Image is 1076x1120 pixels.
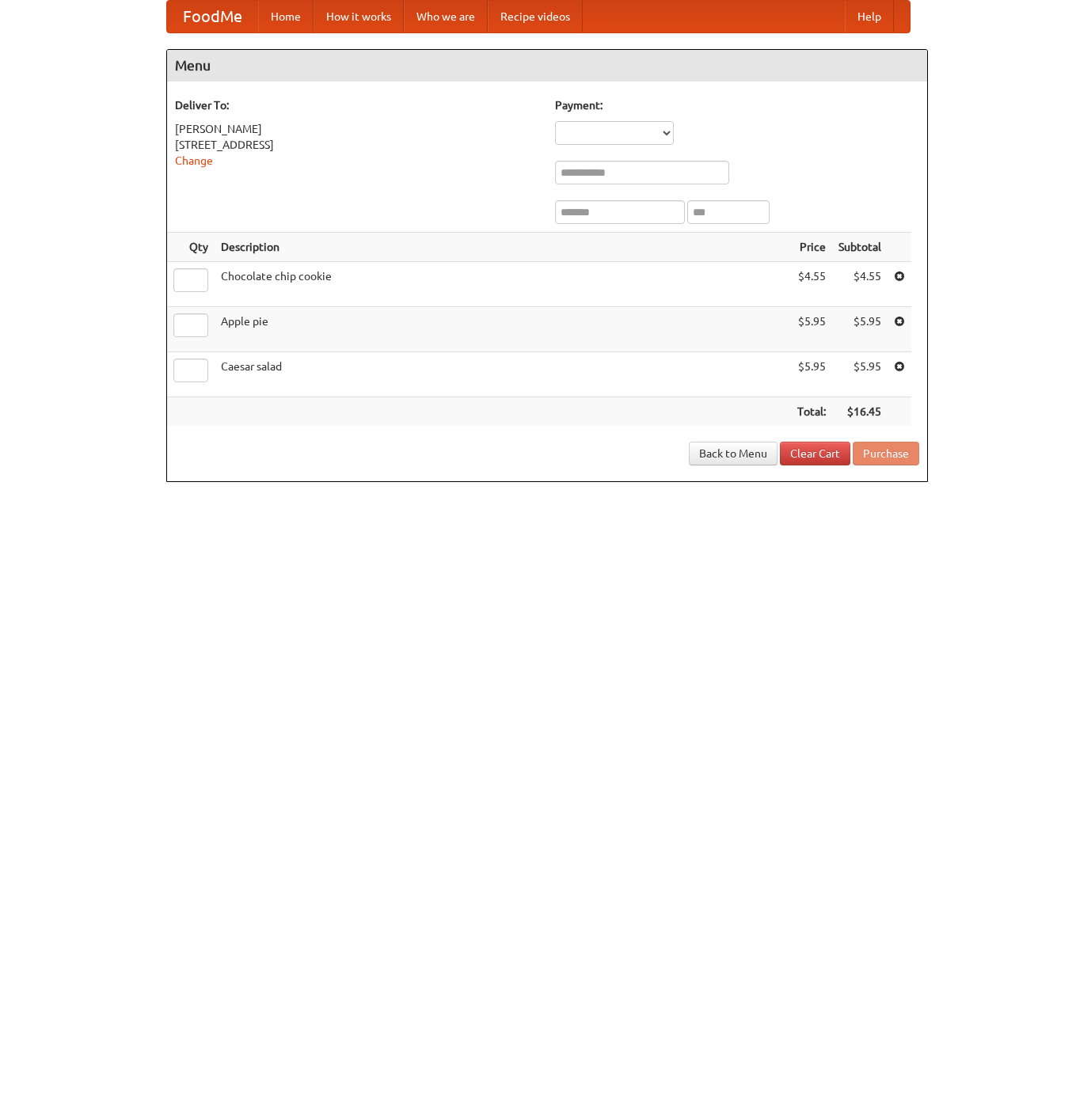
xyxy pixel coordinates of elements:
[689,442,778,465] a: Back to Menu
[791,233,832,262] th: Price
[853,442,919,465] button: Purchase
[845,1,894,32] a: Help
[215,233,791,262] th: Description
[832,397,888,427] th: $16.45
[215,262,791,307] td: Chocolate chip cookie
[780,442,850,465] a: Clear Cart
[314,1,404,32] a: How it works
[258,1,314,32] a: Home
[175,154,213,167] a: Change
[832,233,888,262] th: Subtotal
[791,262,832,307] td: $4.55
[175,97,539,113] h5: Deliver To:
[791,352,832,397] td: $5.95
[167,50,927,82] h4: Menu
[791,397,832,427] th: Total:
[175,137,539,153] div: [STREET_ADDRESS]
[215,352,791,397] td: Caesar salad
[167,233,215,262] th: Qty
[175,121,539,137] div: [PERSON_NAME]
[488,1,583,32] a: Recipe videos
[215,307,791,352] td: Apple pie
[832,262,888,307] td: $4.55
[832,307,888,352] td: $5.95
[167,1,258,32] a: FoodMe
[791,307,832,352] td: $5.95
[555,97,919,113] h5: Payment:
[832,352,888,397] td: $5.95
[404,1,488,32] a: Who we are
